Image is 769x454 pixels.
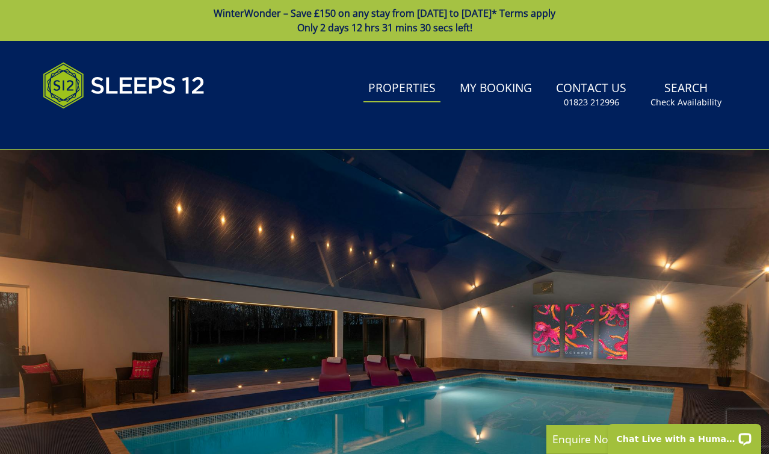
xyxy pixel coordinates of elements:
iframe: LiveChat chat widget [600,416,769,454]
span: Only 2 days 12 hrs 31 mins 30 secs left! [297,21,472,34]
a: Properties [363,75,440,102]
iframe: Customer reviews powered by Trustpilot [37,123,163,133]
img: Sleeps 12 [43,55,205,116]
small: 01823 212996 [564,96,619,108]
a: SearchCheck Availability [646,75,726,114]
a: My Booking [455,75,537,102]
p: Enquire Now [552,431,733,447]
a: Contact Us01823 212996 [551,75,631,114]
small: Check Availability [650,96,721,108]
